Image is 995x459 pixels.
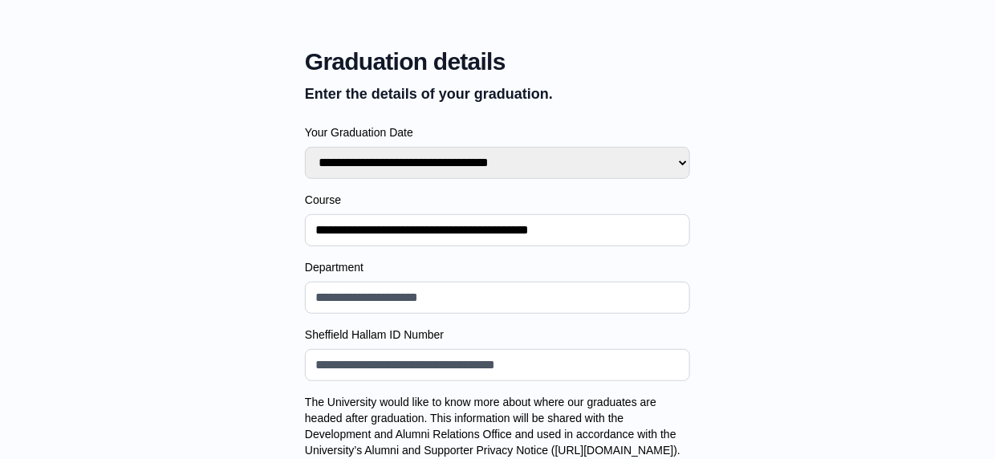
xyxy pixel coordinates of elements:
[305,327,690,343] label: Sheffield Hallam ID Number
[305,47,690,76] span: Graduation details
[305,192,690,208] label: Course
[305,83,690,105] p: Enter the details of your graduation.
[305,124,690,140] label: Your Graduation Date
[305,259,690,275] label: Department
